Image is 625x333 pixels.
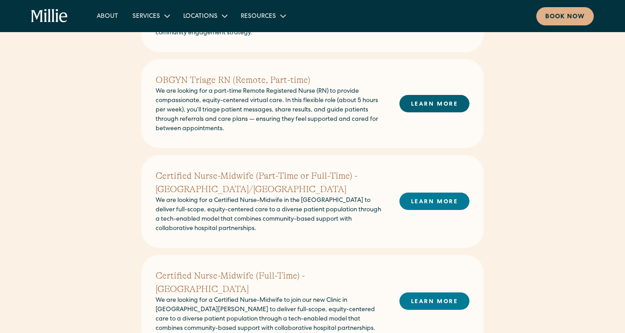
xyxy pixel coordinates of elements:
div: Services [125,8,176,23]
div: Resources [234,8,292,23]
h2: OBGYN Triage RN (Remote, Part-time) [156,74,385,87]
a: About [90,8,125,23]
p: We are looking for a part-time Remote Registered Nurse (RN) to provide compassionate, equity-cent... [156,87,385,134]
a: home [31,9,68,23]
div: Locations [176,8,234,23]
h2: Certified Nurse-Midwife (Full-Time) - [GEOGRAPHIC_DATA] [156,269,385,296]
p: We are looking for a Certified Nurse-Midwife in the [GEOGRAPHIC_DATA] to deliver full-scope, equi... [156,196,385,234]
a: LEARN MORE [399,95,469,112]
a: Book now [536,7,594,25]
a: LEARN MORE [399,292,469,310]
div: Locations [183,12,218,21]
a: LEARN MORE [399,193,469,210]
div: Services [132,12,160,21]
h2: Certified Nurse-Midwife (Part-Time or Full-Time) - [GEOGRAPHIC_DATA]/[GEOGRAPHIC_DATA] [156,169,385,196]
div: Resources [241,12,276,21]
div: Book now [545,12,585,22]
